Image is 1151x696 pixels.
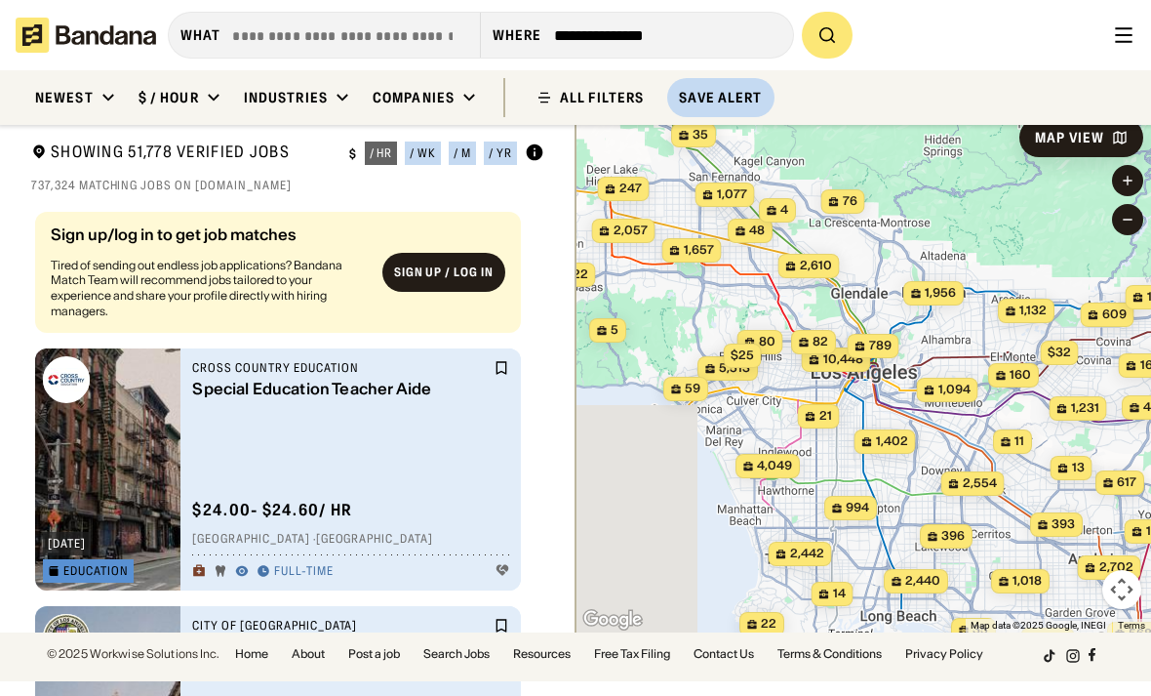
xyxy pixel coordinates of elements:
span: 11 [1014,433,1024,450]
div: Map View [1035,131,1104,144]
div: Cross Country Education [192,360,490,376]
div: / m [454,147,471,159]
div: Tired of sending out endless job applications? Bandana Match Team will recommend jobs tailored to... [51,258,367,318]
div: / wk [410,147,436,159]
div: Education [63,565,129,577]
span: 10,448 [823,351,863,368]
span: 1,402 [876,433,908,450]
span: $25 [731,348,754,362]
div: © 2025 Workwise Solutions Inc. [47,648,219,660]
span: 160 [1010,367,1031,384]
span: 80 [759,334,775,350]
span: 396 [941,528,965,545]
a: Free Tax Filing [594,648,670,660]
a: Resources [513,648,571,660]
div: / yr [489,147,512,159]
span: 21 [819,408,832,425]
span: 1,094 [938,382,971,398]
span: 82 [813,334,828,350]
span: Map data ©2025 Google, INEGI [971,620,1106,631]
div: Showing 51,778 Verified Jobs [31,142,334,166]
div: grid [31,204,544,696]
a: Contact Us [694,648,754,660]
span: 247 [619,181,642,197]
div: Newest [35,89,94,106]
span: 2,442 [790,546,824,562]
span: 35 [693,127,708,143]
span: 22 [761,616,776,633]
div: Industries [244,89,328,106]
div: Where [493,26,542,44]
div: what [180,26,220,44]
span: 2,610 [800,258,832,274]
span: 59 [685,381,700,397]
span: 2,440 [905,573,940,590]
span: $32 [1048,345,1071,359]
a: Terms (opens in new tab) [1118,620,1145,631]
div: $ 24.00 - $24.60 / hr [192,500,352,520]
div: $ [349,146,357,162]
div: Save Alert [679,89,762,106]
div: [DATE] [48,538,86,550]
span: 4,049 [757,458,792,474]
button: Map camera controls [1102,570,1141,609]
span: 393 [1052,516,1075,533]
span: 76 [843,193,857,210]
span: 1,132 [1019,303,1047,319]
span: 13 [1072,460,1085,476]
span: 14 [833,586,846,602]
span: 1,231 [1071,400,1099,417]
span: 789 [869,338,892,354]
span: 994 [846,500,869,516]
div: Companies [373,89,455,106]
span: 2,057 [614,223,648,239]
img: City of Los Angeles logo [43,614,90,661]
span: 1,657 [684,242,714,259]
span: 48 [749,223,765,239]
span: 4 [780,202,788,219]
a: Search Jobs [423,648,490,660]
img: Google [580,607,645,633]
span: 5,513 [719,360,750,377]
div: Sign up/log in to get job matches [51,226,367,258]
div: Special Education Teacher Aide [192,380,490,398]
div: / hr [370,147,393,159]
span: 1,018 [1012,573,1042,590]
div: Full-time [274,564,334,580]
img: Cross Country Education logo [43,356,90,403]
a: Terms & Conditions [777,648,882,660]
a: Open this area in Google Maps (opens a new window) [580,607,645,633]
span: 1,077 [717,186,747,203]
div: [GEOGRAPHIC_DATA] · [GEOGRAPHIC_DATA] [192,532,509,548]
div: 737,324 matching jobs on [DOMAIN_NAME] [31,178,544,193]
div: Sign up / Log in [394,266,494,281]
span: 1,956 [925,285,956,302]
img: Bandana logotype [16,18,156,53]
span: 2,702 [1099,559,1133,576]
span: 5 [611,322,618,339]
a: Privacy Policy [905,648,983,660]
a: Home [235,648,268,660]
div: City of [GEOGRAPHIC_DATA] [192,618,490,634]
span: 617 [1117,474,1136,491]
span: 609 [1102,307,1127,323]
a: Post a job [348,648,400,660]
div: ALL FILTERS [560,91,644,104]
span: 2,554 [963,475,997,492]
a: About [292,648,325,660]
div: $ / hour [139,89,199,106]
